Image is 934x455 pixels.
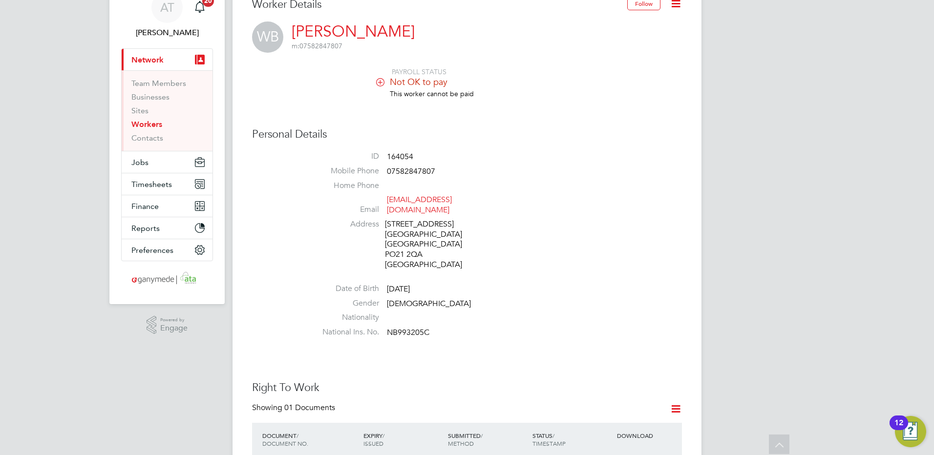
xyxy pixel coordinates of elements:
[532,439,566,447] span: TIMESTAMP
[284,403,335,413] span: 01 Documents
[122,70,212,151] div: Network
[122,195,212,217] button: Finance
[292,41,342,50] span: 07582847807
[390,76,447,87] span: Not OK to pay
[311,312,379,323] label: Nationality
[160,324,188,332] span: Engage
[160,316,188,324] span: Powered by
[385,219,478,270] div: [STREET_ADDRESS] [GEOGRAPHIC_DATA] [GEOGRAPHIC_DATA] PO21 2QA [GEOGRAPHIC_DATA]
[160,1,174,14] span: AT
[894,423,903,435] div: 12
[615,427,682,444] div: DOWNLOAD
[530,427,615,452] div: STATUS
[311,181,379,191] label: Home Phone
[121,27,213,39] span: Angie Taylor
[311,327,379,337] label: National Ins. No.
[387,195,452,215] a: [EMAIL_ADDRESS][DOMAIN_NAME]
[122,239,212,261] button: Preferences
[311,166,379,176] label: Mobile Phone
[895,416,926,447] button: Open Resource Center, 12 new notifications
[387,328,429,337] span: NB993205C
[131,106,149,115] a: Sites
[252,21,283,53] span: WB
[122,173,212,195] button: Timesheets
[122,49,212,70] button: Network
[382,432,384,439] span: /
[311,205,379,215] label: Email
[131,120,162,129] a: Workers
[131,79,186,88] a: Team Members
[129,271,206,287] img: ganymedesolutions-logo-retina.png
[297,432,298,439] span: /
[252,381,682,395] h3: Right To Work
[311,298,379,309] label: Gender
[131,224,160,233] span: Reports
[363,439,383,447] span: ISSUED
[131,246,173,255] span: Preferences
[121,271,213,287] a: Go to home page
[292,22,415,41] a: [PERSON_NAME]
[311,219,379,229] label: Address
[387,299,471,309] span: [DEMOGRAPHIC_DATA]
[446,427,530,452] div: SUBMITTED
[131,158,149,167] span: Jobs
[131,92,170,102] a: Businesses
[311,151,379,162] label: ID
[131,133,163,143] a: Contacts
[361,427,446,452] div: EXPIRY
[122,151,212,173] button: Jobs
[131,180,172,189] span: Timesheets
[392,67,446,76] span: PAYROLL STATUS
[387,152,413,162] span: 164054
[131,202,159,211] span: Finance
[147,316,188,334] a: Powered byEngage
[252,403,337,413] div: Showing
[292,41,299,50] span: m:
[552,432,554,439] span: /
[390,89,474,98] span: This worker cannot be paid
[448,439,474,447] span: METHOD
[252,127,682,142] h3: Personal Details
[387,166,435,176] span: 07582847807
[131,55,164,64] span: Network
[311,284,379,294] label: Date of Birth
[481,432,483,439] span: /
[387,284,410,294] span: [DATE]
[122,217,212,239] button: Reports
[260,427,361,452] div: DOCUMENT
[262,439,308,447] span: DOCUMENT NO.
